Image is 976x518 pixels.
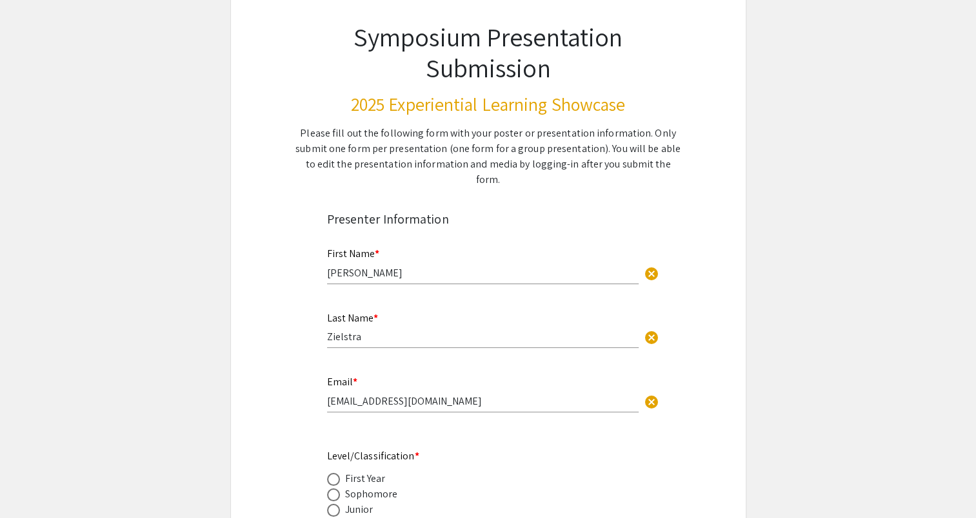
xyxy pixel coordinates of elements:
[327,209,650,229] div: Presenter Information
[327,247,379,260] mat-label: First Name
[345,471,386,486] div: First Year
[294,93,683,115] h3: 2025 Experiential Learning Showcase
[327,311,378,325] mat-label: Last Name
[639,388,664,414] button: Clear
[639,324,664,350] button: Clear
[345,486,398,502] div: Sophomore
[345,502,373,517] div: Junior
[10,460,55,508] iframe: Chat
[639,260,664,285] button: Clear
[327,330,639,343] input: Type Here
[327,394,639,408] input: Type Here
[294,21,683,83] h1: Symposium Presentation Submission
[327,449,419,463] mat-label: Level/Classification
[644,394,659,410] span: cancel
[644,266,659,282] span: cancel
[327,375,357,388] mat-label: Email
[644,330,659,345] span: cancel
[294,126,683,187] div: Please fill out the following form with your poster or presentation information. Only submit one ...
[327,266,639,280] input: Type Here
